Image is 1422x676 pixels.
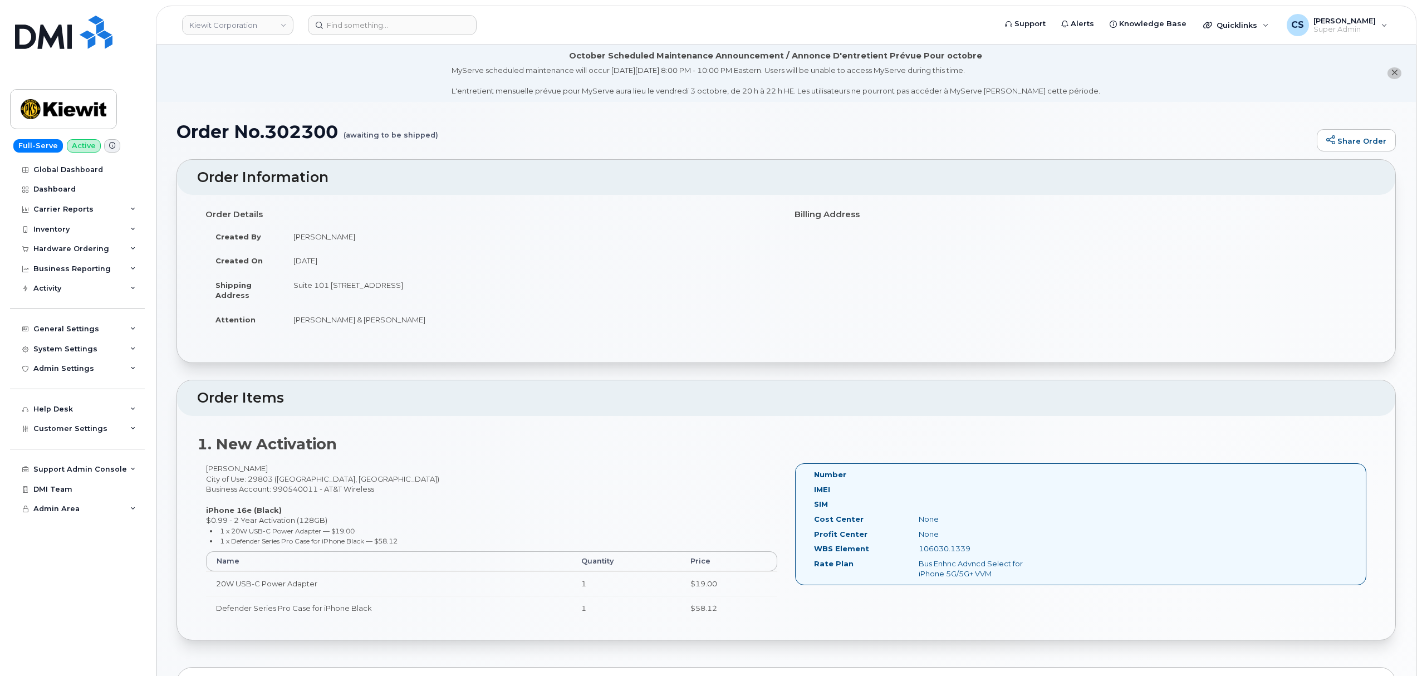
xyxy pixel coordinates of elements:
[205,210,778,219] h4: Order Details
[215,256,263,265] strong: Created On
[910,543,1057,554] div: 106030.1339
[452,65,1100,96] div: MyServe scheduled maintenance will occur [DATE][DATE] 8:00 PM - 10:00 PM Eastern. Users will be u...
[283,273,778,307] td: Suite 101 [STREET_ADDRESS]
[215,315,256,324] strong: Attention
[571,551,680,571] th: Quantity
[197,170,1375,185] h2: Order Information
[206,551,571,571] th: Name
[571,596,680,620] td: 1
[197,463,786,630] div: [PERSON_NAME] City of Use: 29803 ([GEOGRAPHIC_DATA], [GEOGRAPHIC_DATA]) Business Account: 9905400...
[283,248,778,273] td: [DATE]
[910,514,1057,525] div: None
[215,232,261,241] strong: Created By
[814,514,864,525] label: Cost Center
[814,559,854,569] label: Rate Plan
[176,122,1311,141] h1: Order No.302300
[344,122,438,139] small: (awaiting to be shipped)
[680,596,777,620] td: $58.12
[1374,628,1414,668] iframe: Messenger Launcher
[910,559,1057,579] div: Bus Enhnc Advncd Select for iPhone 5G/5G+ VVM
[795,210,1367,219] h4: Billing Address
[814,543,869,554] label: WBS Element
[814,469,846,480] label: Number
[220,527,355,535] small: 1 x 20W USB-C Power Adapter — $19.00
[215,281,252,300] strong: Shipping Address
[814,499,828,510] label: SIM
[571,571,680,596] td: 1
[197,390,1375,406] h2: Order Items
[1387,67,1401,79] button: close notification
[680,551,777,571] th: Price
[814,484,830,495] label: IMEI
[283,224,778,249] td: [PERSON_NAME]
[206,571,571,596] td: 20W USB-C Power Adapter
[197,435,337,453] strong: 1. New Activation
[206,596,571,620] td: Defender Series Pro Case for iPhone Black
[569,50,982,62] div: October Scheduled Maintenance Announcement / Annonce D'entretient Prévue Pour octobre
[206,506,282,515] strong: iPhone 16e (Black)
[1317,129,1396,151] a: Share Order
[910,529,1057,540] div: None
[680,571,777,596] td: $19.00
[283,307,778,332] td: [PERSON_NAME] & [PERSON_NAME]
[814,529,867,540] label: Profit Center
[220,537,398,545] small: 1 x Defender Series Pro Case for iPhone Black — $58.12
